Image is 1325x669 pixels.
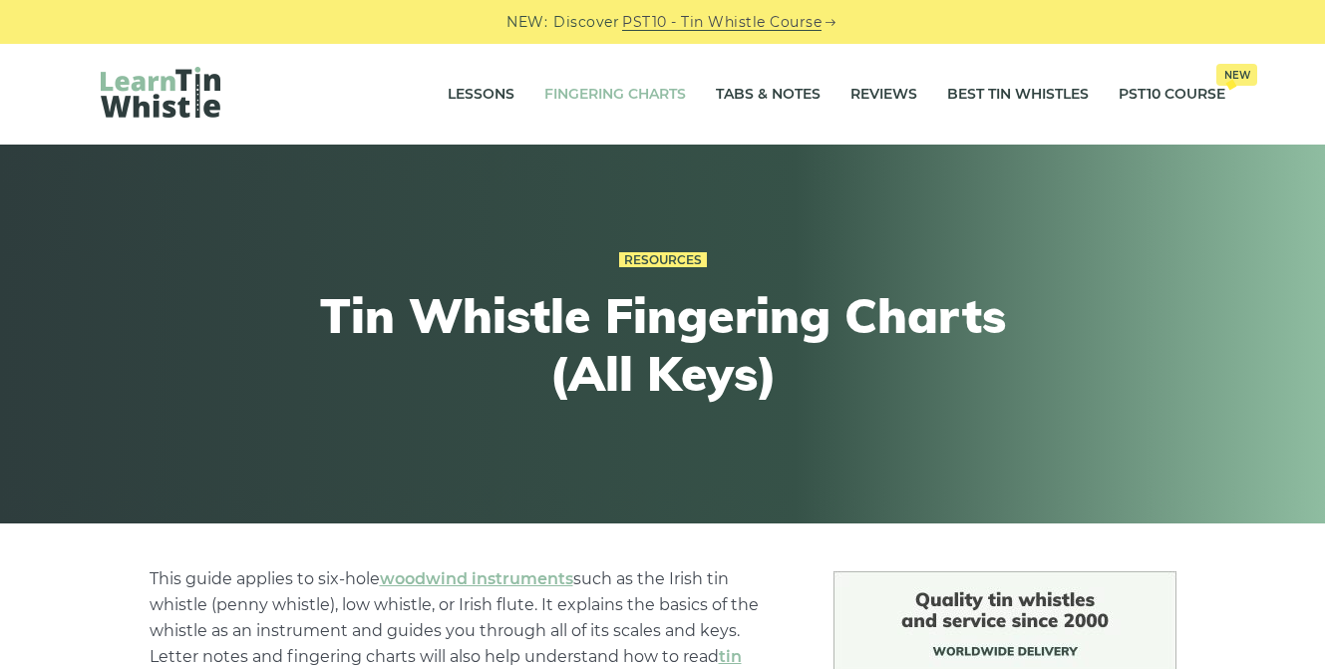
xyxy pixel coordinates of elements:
[1216,64,1257,86] span: New
[716,70,821,120] a: Tabs & Notes
[296,287,1030,402] h1: Tin Whistle Fingering Charts (All Keys)
[619,252,707,268] a: Resources
[544,70,686,120] a: Fingering Charts
[947,70,1089,120] a: Best Tin Whistles
[380,569,573,588] a: woodwind instruments
[850,70,917,120] a: Reviews
[448,70,514,120] a: Lessons
[1119,70,1225,120] a: PST10 CourseNew
[101,67,220,118] img: LearnTinWhistle.com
